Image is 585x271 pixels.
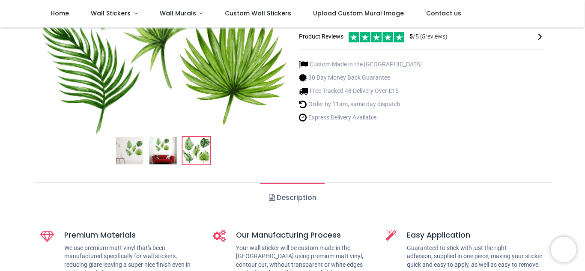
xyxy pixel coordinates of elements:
h5: Our Manufacturing Process [236,230,373,241]
li: Free Tracked 48 Delivery Over £15 [299,86,422,95]
span: Contact us [426,9,461,18]
li: Order by 11am, same day dispatch [299,100,422,109]
p: Guaranteed to stick with just the right adhesion, supplied in one piece, making your sticker quic... [407,244,545,269]
li: 30 Day Money Back Guarantee [299,73,422,82]
span: Wall Murals [160,9,196,18]
img: WS-47150-02 [149,137,176,164]
span: Upload Custom Mural Image [313,9,404,18]
a: Description [260,183,324,213]
div: Product Reviews [299,31,545,42]
h5: Easy Application [407,230,545,241]
img: Palm Tree Leaves Green Plants Wall Sticker Set [116,137,143,164]
span: /5 ( 5 reviews) [409,33,448,41]
span: Custom Wall Stickers [225,9,291,18]
iframe: Brevo live chat [551,237,576,262]
h5: Premium Materials [64,230,200,241]
li: Express Delivery Available [299,113,422,122]
span: 5 [409,33,413,40]
span: Home [51,9,69,18]
li: Custom Made in the [GEOGRAPHIC_DATA] [299,60,422,69]
img: WS-47150-03 [182,137,210,164]
span: Wall Stickers [91,9,131,18]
